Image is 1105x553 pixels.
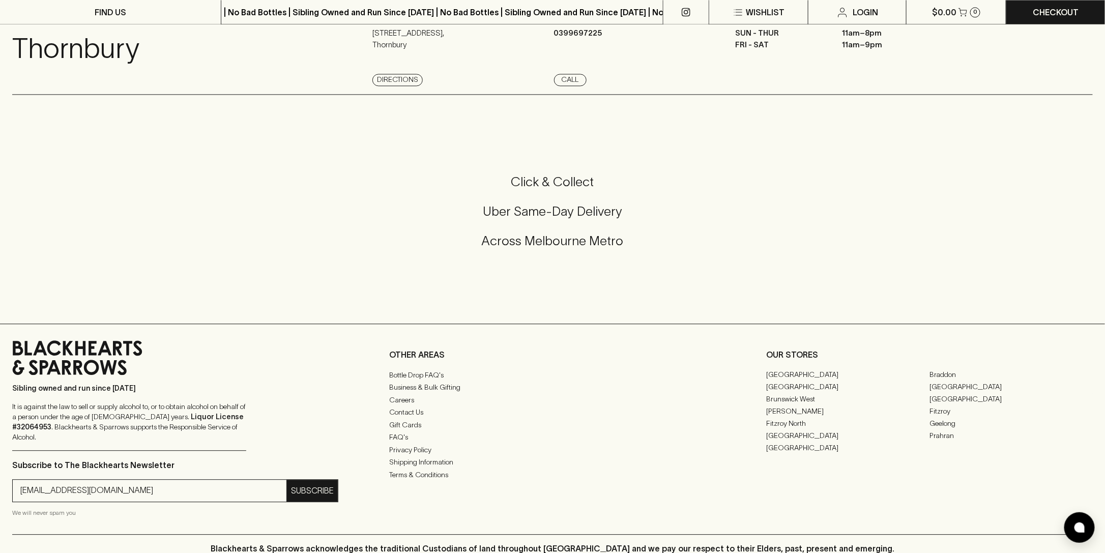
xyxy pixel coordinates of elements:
p: It is against the law to sell or supply alcohol to, or to obtain alcohol on behalf of a person un... [12,401,246,442]
a: Call [554,74,587,86]
a: Brunswick West [767,393,930,405]
p: OUR STORES [767,348,1093,361]
p: Sibling owned and run since [DATE] [12,383,246,393]
p: [STREET_ADDRESS] , Thornbury [372,27,444,50]
h5: Uber Same-Day Delivery [12,203,1093,220]
p: 11am – 9pm [842,39,934,51]
a: Geelong [929,418,1093,430]
p: 0 [973,9,977,15]
p: Wishlist [746,6,785,18]
p: 0399697225 [554,27,602,39]
p: $0.00 [932,6,956,18]
a: Shipping Information [389,456,715,469]
a: Gift Cards [389,419,715,431]
a: [GEOGRAPHIC_DATA] [767,442,930,454]
a: Privacy Policy [389,444,715,456]
a: Braddon [929,369,1093,381]
a: Terms & Conditions [389,469,715,481]
a: Directions [372,74,423,86]
p: Sun - Thur [735,27,827,39]
a: [PERSON_NAME] [767,405,930,418]
a: Business & Bulk Gifting [389,382,715,394]
a: Prahran [929,430,1093,442]
a: Contact Us [389,406,715,419]
div: Call to action block [12,133,1093,303]
p: Checkout [1033,6,1079,18]
p: OTHER AREAS [389,348,715,361]
input: e.g. jane@blackheartsandsparrows.com.au [20,482,286,499]
p: Login [853,6,878,18]
a: [GEOGRAPHIC_DATA] [929,381,1093,393]
p: We will never spam you [12,508,338,518]
a: Fitzroy [929,405,1093,418]
p: Thornbury [12,27,139,70]
p: FIND US [95,6,126,18]
p: SUBSCRIBE [291,484,334,497]
img: bubble-icon [1074,522,1085,533]
h5: Across Melbourne Metro [12,232,1093,249]
p: Subscribe to The Blackhearts Newsletter [12,459,338,471]
strong: Liquor License #32064953 [12,413,244,431]
p: 11am – 8pm [842,27,934,39]
a: [GEOGRAPHIC_DATA] [929,393,1093,405]
a: Bottle Drop FAQ's [389,369,715,381]
a: [GEOGRAPHIC_DATA] [767,381,930,393]
a: Careers [389,394,715,406]
p: Fri - Sat [735,39,827,51]
a: Fitzroy North [767,418,930,430]
button: SUBSCRIBE [287,480,338,502]
a: [GEOGRAPHIC_DATA] [767,430,930,442]
h5: Click & Collect [12,173,1093,190]
a: FAQ's [389,431,715,444]
a: [GEOGRAPHIC_DATA] [767,369,930,381]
